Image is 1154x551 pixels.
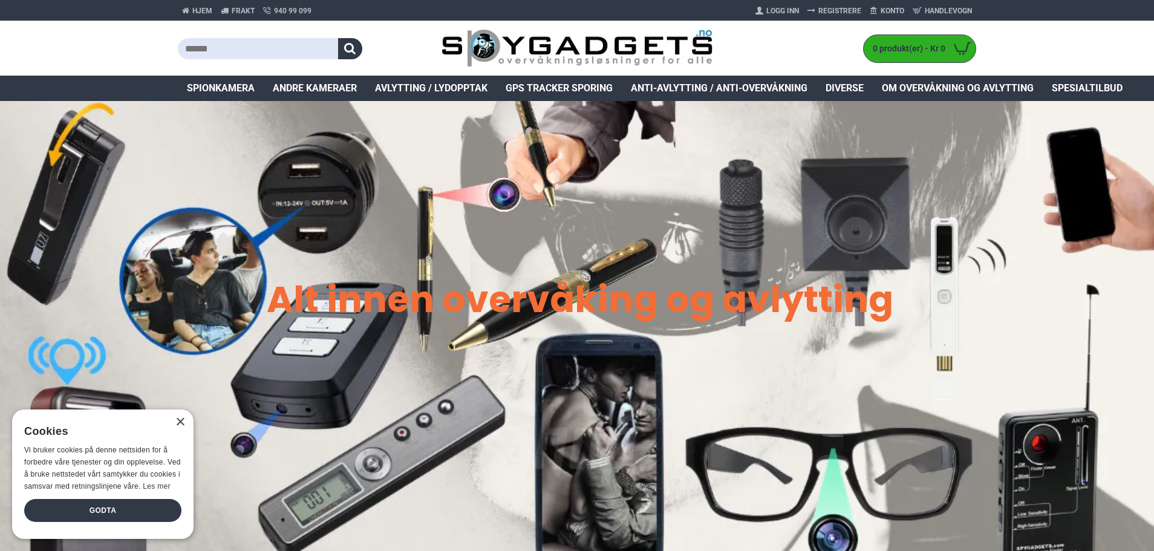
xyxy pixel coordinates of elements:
a: Spesialtilbud [1043,76,1132,101]
a: Om overvåkning og avlytting [873,76,1043,101]
a: Handlevogn [908,1,976,21]
span: Konto [881,5,904,16]
a: Diverse [817,76,873,101]
a: Avlytting / Lydopptak [366,76,497,101]
span: GPS Tracker Sporing [506,81,613,96]
span: Hjem [192,5,212,16]
a: Registrere [803,1,866,21]
span: Om overvåkning og avlytting [882,81,1034,96]
a: GPS Tracker Sporing [497,76,622,101]
div: Close [175,418,184,427]
span: 940 99 099 [274,5,311,16]
a: Konto [866,1,908,21]
span: Spionkamera [187,81,255,96]
span: Frakt [232,5,255,16]
span: Vi bruker cookies på denne nettsiden for å forbedre våre tjenester og din opplevelse. Ved å bruke... [24,446,181,490]
span: 0 produkt(er) - Kr 0 [864,42,948,55]
a: 0 produkt(er) - Kr 0 [864,35,976,62]
span: Andre kameraer [273,81,357,96]
div: Godta [24,499,181,522]
span: Spesialtilbud [1052,81,1123,96]
a: Anti-avlytting / Anti-overvåkning [622,76,817,101]
a: Logg Inn [751,1,803,21]
span: Logg Inn [766,5,799,16]
img: SpyGadgets.no [442,29,713,68]
a: Andre kameraer [264,76,366,101]
div: Cookies [24,419,174,445]
a: Spionkamera [178,76,264,101]
span: Diverse [826,81,864,96]
a: Les mer, opens a new window [143,482,170,491]
span: Avlytting / Lydopptak [375,81,487,96]
span: Handlevogn [925,5,972,16]
span: Anti-avlytting / Anti-overvåkning [631,81,807,96]
span: Registrere [818,5,861,16]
